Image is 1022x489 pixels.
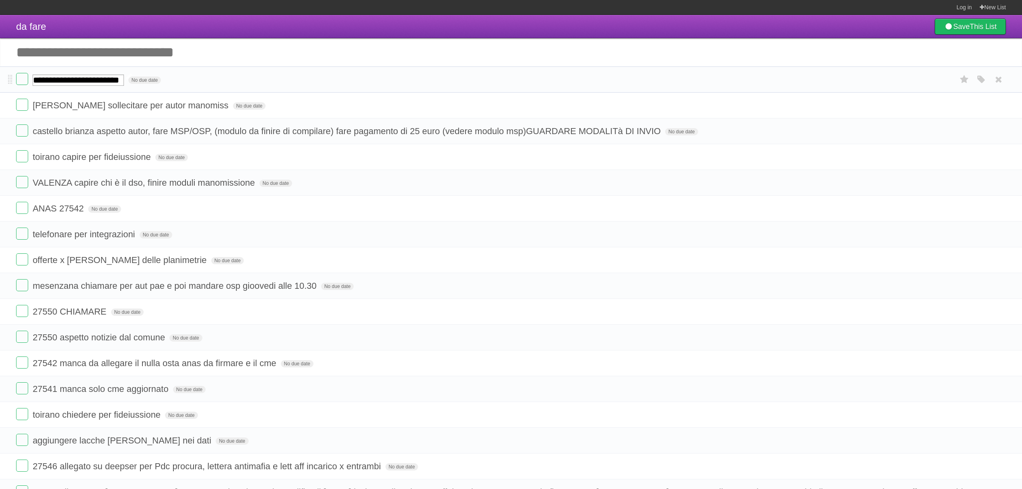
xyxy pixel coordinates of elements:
[88,205,121,213] span: No due date
[173,386,206,393] span: No due date
[321,283,354,290] span: No due date
[385,463,418,470] span: No due date
[16,150,28,162] label: Done
[140,231,172,238] span: No due date
[970,23,997,31] b: This List
[33,435,213,445] span: aggiungere lacche [PERSON_NAME] nei dati
[211,257,244,264] span: No due date
[16,228,28,240] label: Done
[16,21,46,32] span: da fare
[33,255,208,265] span: offerte x [PERSON_NAME] delle planimetrie
[16,202,28,214] label: Done
[33,178,257,188] span: VALENZA capire chi è il dso, finire moduli manomissione
[16,382,28,394] label: Done
[233,102,266,110] span: No due date
[33,229,137,239] span: telefonare per integrazioni
[935,19,1006,35] a: SaveThis List
[111,309,144,316] span: No due date
[33,358,278,368] span: 27542 manca da allegare il nulla osta anas da firmare e il cme
[16,460,28,472] label: Done
[216,437,248,445] span: No due date
[16,305,28,317] label: Done
[169,334,202,342] span: No due date
[16,253,28,265] label: Done
[128,77,161,84] span: No due date
[16,99,28,111] label: Done
[16,408,28,420] label: Done
[33,410,163,420] span: toirano chiedere per fideiussione
[33,384,171,394] span: 27541 manca solo cme aggiornato
[16,279,28,291] label: Done
[33,126,663,136] span: castello brianza aspetto autor, fare MSP/OSP, (modulo da finire di compilare) fare pagamento di 2...
[33,332,167,342] span: 27550 aspetto notizie dal comune
[165,412,198,419] span: No due date
[16,434,28,446] label: Done
[33,307,108,317] span: 27550 CHIAMARE
[260,180,292,187] span: No due date
[33,203,86,213] span: ANAS 27542
[16,176,28,188] label: Done
[665,128,698,135] span: No due date
[155,154,188,161] span: No due date
[16,73,28,85] label: Done
[16,331,28,343] label: Done
[16,356,28,369] label: Done
[33,100,231,110] span: [PERSON_NAME] sollecitare per autor manomiss
[33,152,153,162] span: toirano capire per fideiussione
[33,281,319,291] span: mesenzana chiamare per aut pae e poi mandare osp gioovedi alle 10.30
[33,461,383,471] span: 27546 allegato su deepser per Pdc procura, lettera antimafia e lett aff incarico x entrambi
[281,360,313,367] span: No due date
[16,124,28,137] label: Done
[957,73,972,86] label: Star task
